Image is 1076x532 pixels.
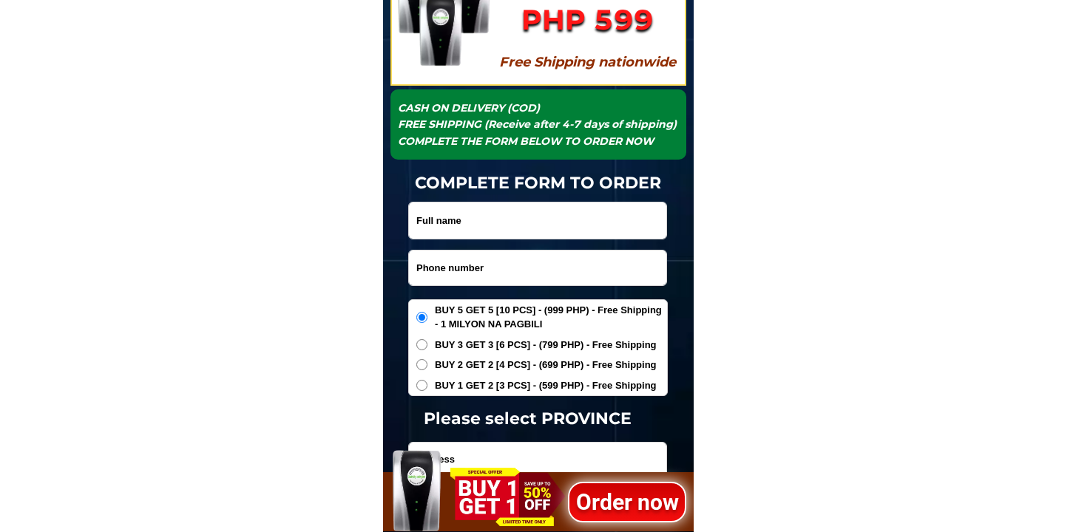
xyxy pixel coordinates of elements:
h1: Order now [566,485,687,519]
span: BUY 5 GET 5 [10 PCS] - (999 PHP) - Free Shipping - 1 MILYON NA PAGBILI [435,303,667,332]
input: BUY 5 GET 5 [10 PCS] - (999 PHP) - Free Shipping - 1 MILYON NA PAGBILI [416,312,427,323]
input: Input full_name [409,202,666,239]
h1: CASH ON DELIVERY (COD) FREE SHIPPING (Receive after 4-7 days of shipping) COMPLETE THE FORM BELOW... [398,100,679,149]
h1: Free Shipping nationwide [490,52,684,72]
h1: COMPLETE FORM TO ORDER [383,171,694,195]
input: BUY 2 GET 2 [4 PCS] - (699 PHP) - Free Shipping [416,359,427,370]
input: Input address [409,443,666,476]
h1: Please select PROVINCE [373,406,683,431]
input: BUY 3 GET 3 [6 PCS] - (799 PHP) - Free Shipping [416,339,427,350]
span: BUY 2 GET 2 [4 PCS] - (699 PHP) - Free Shipping [435,358,657,372]
input: Input phone_number [409,250,666,285]
span: BUY 3 GET 3 [6 PCS] - (799 PHP) - Free Shipping [435,338,657,352]
input: BUY 1 GET 2 [3 PCS] - (599 PHP) - Free Shipping [416,380,427,391]
span: BUY 1 GET 2 [3 PCS] - (599 PHP) - Free Shipping [435,378,657,393]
